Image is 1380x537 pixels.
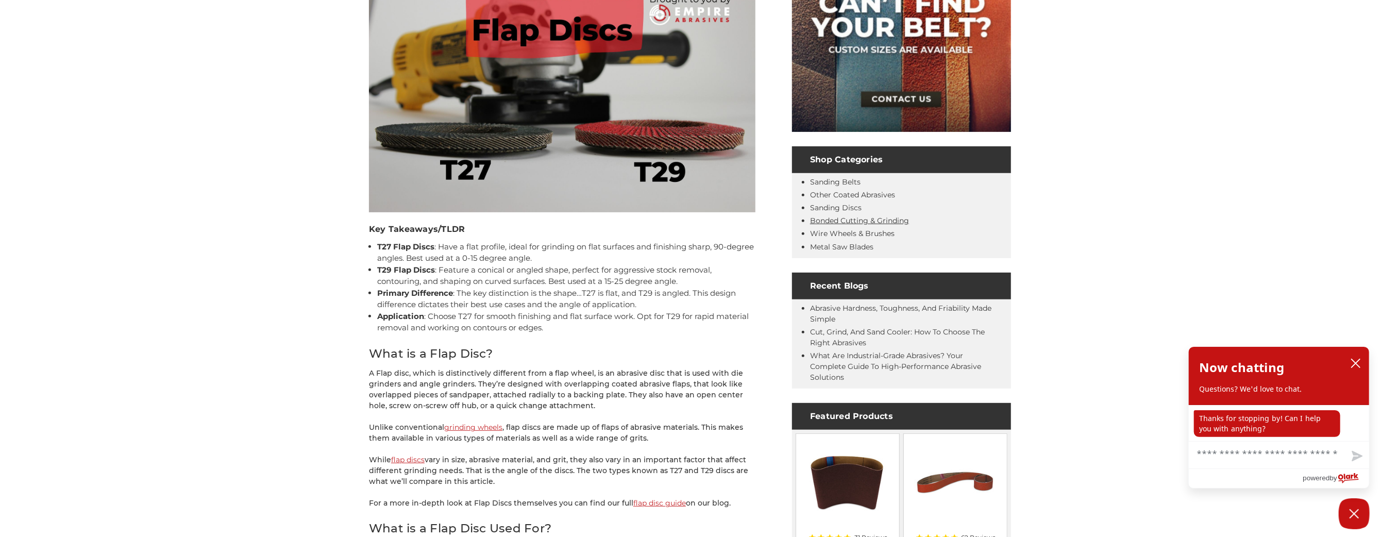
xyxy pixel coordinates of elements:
a: Sanding Belts [810,177,861,187]
button: close chatbox [1348,356,1364,371]
h4: Shop Categories [792,146,1011,173]
h2: Now chatting [1199,357,1284,378]
button: Close Chatbox [1339,498,1370,529]
a: Powered by Olark [1303,469,1369,488]
h2: What is a Flap Disc? [369,345,755,363]
b: T27 Flap Discs [377,242,434,251]
p: Unlike conventional , flap discs are made up of flaps of abrasive materials. This makes them avai... [369,422,755,444]
a: Cut, Grind, and Sand Cooler: How to Choose the Right Abrasives [810,327,985,347]
img: aluminum oxide 8x19 sanding belt [806,441,889,524]
div: chat [1189,405,1369,441]
h4: Recent Blogs [792,273,1011,299]
a: aluminum oxide 8x19 sanding belt [803,441,892,530]
p: Questions? We'd love to chat. [1199,384,1359,394]
a: Metal Saw Blades [810,242,873,251]
span: by [1330,472,1337,484]
b: T29 Flap Discs [377,265,435,275]
a: Bonded Cutting & Grinding [810,216,909,225]
b: Application [377,311,424,321]
h3: Key Takeaways/TLDR [369,223,755,236]
a: Sanding Discs [810,203,862,212]
button: Send message [1343,445,1369,468]
span: powered [1303,472,1329,484]
a: Other Coated Abrasives [810,190,895,199]
h4: Featured Products [792,403,1011,430]
img: 2" x 72" Ceramic Pipe Sanding Belt [914,441,997,524]
a: flap disc guide [633,498,686,508]
a: 2" x 72" Ceramic Pipe Sanding Belt [911,441,1000,530]
li: : Feature a conical or angled shape, perfect for aggressive stock removal, contouring, and shapin... [377,264,755,288]
a: flap discs [391,455,425,464]
b: Primary Difference [377,288,453,298]
p: A Flap disc, which is distinctively different from a flap wheel, is an abrasive disc that is used... [369,368,755,411]
a: Wire Wheels & Brushes [810,229,895,238]
li: : The key distinction is the shape…T27 is flat, and T29 is angled. This design difference dictate... [377,288,755,311]
li: : Choose T27 for smooth finishing and flat surface work. Opt for T29 for rapid material removal a... [377,311,755,334]
div: olark chatbox [1188,346,1370,489]
a: What Are Industrial-Grade Abrasives? Your Complete Guide to High-Performance Abrasive Solutions [810,351,981,382]
a: Abrasive Hardness, Toughness, and Friability Made Simple [810,304,991,324]
p: While vary in size, abrasive material, and grit, they also vary in an important factor that affec... [369,455,755,487]
p: For a more in-depth look at Flap Discs themselves you can find our full on our blog. [369,498,755,509]
li: : Have a flat profile, ideal for grinding on flat surfaces and finishing sharp, 90-degree angles.... [377,241,755,264]
p: Thanks for stopping by! Can I help you with anything? [1194,410,1340,437]
a: grinding wheels [444,423,502,432]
